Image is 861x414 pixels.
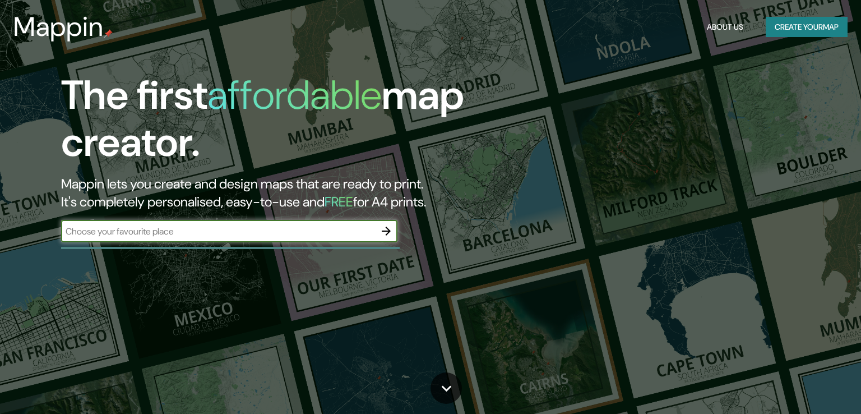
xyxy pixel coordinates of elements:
input: Choose your favourite place [61,225,375,238]
h3: Mappin [13,11,104,43]
button: About Us [702,17,748,38]
h2: Mappin lets you create and design maps that are ready to print. It's completely personalised, eas... [61,175,492,211]
button: Create yourmap [766,17,848,38]
h1: affordable [207,69,382,121]
h5: FREE [325,193,353,210]
h1: The first map creator. [61,72,492,175]
img: mappin-pin [104,29,113,38]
